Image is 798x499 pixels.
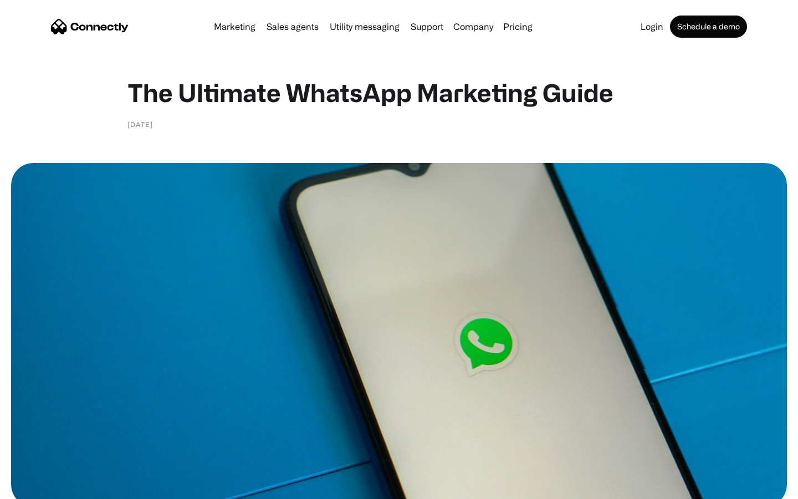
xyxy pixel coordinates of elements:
[127,119,153,130] div: [DATE]
[209,22,260,31] a: Marketing
[262,22,323,31] a: Sales agents
[636,22,668,31] a: Login
[325,22,404,31] a: Utility messaging
[22,480,66,495] ul: Language list
[670,16,747,38] a: Schedule a demo
[406,22,448,31] a: Support
[499,22,537,31] a: Pricing
[127,78,671,108] h1: The Ultimate WhatsApp Marketing Guide
[11,480,66,495] aside: Language selected: English
[453,19,493,34] div: Company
